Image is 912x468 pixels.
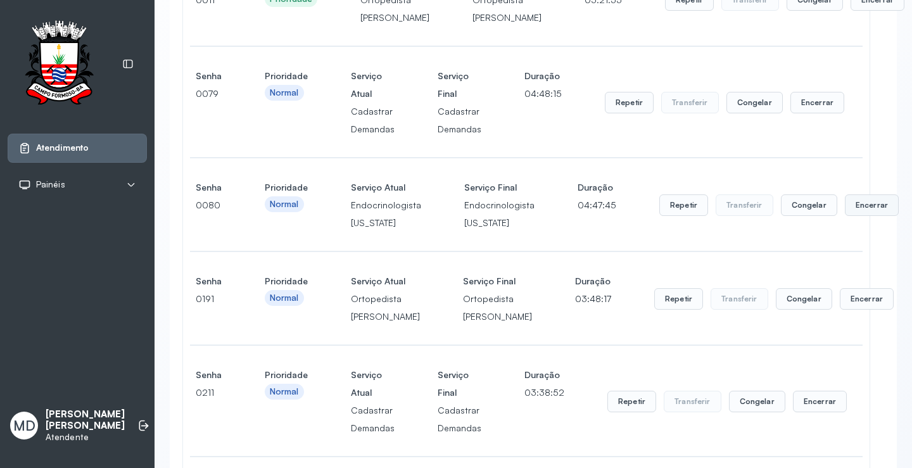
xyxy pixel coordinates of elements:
[196,366,222,384] h4: Senha
[524,67,562,85] h4: Duração
[351,67,395,103] h4: Serviço Atual
[575,290,611,308] p: 03:48:17
[776,288,832,310] button: Congelar
[351,196,421,232] p: Endocrinologista [US_STATE]
[351,103,395,138] p: Cadastrar Demandas
[270,293,299,303] div: Normal
[711,288,768,310] button: Transferir
[664,391,721,412] button: Transferir
[524,85,562,103] p: 04:48:15
[716,194,773,216] button: Transferir
[351,179,421,196] h4: Serviço Atual
[524,384,564,402] p: 03:38:52
[793,391,847,412] button: Encerrar
[605,92,654,113] button: Repetir
[36,142,89,153] span: Atendimento
[196,272,222,290] h4: Senha
[270,386,299,397] div: Normal
[196,384,222,402] p: 0211
[196,67,222,85] h4: Senha
[840,288,894,310] button: Encerrar
[578,196,616,214] p: 04:47:45
[438,67,481,103] h4: Serviço Final
[351,366,395,402] h4: Serviço Atual
[607,391,656,412] button: Repetir
[578,179,616,196] h4: Duração
[464,179,535,196] h4: Serviço Final
[438,103,481,138] p: Cadastrar Demandas
[351,402,395,437] p: Cadastrar Demandas
[659,194,708,216] button: Repetir
[351,272,420,290] h4: Serviço Atual
[196,196,222,214] p: 0080
[438,402,481,437] p: Cadastrar Demandas
[270,87,299,98] div: Normal
[845,194,899,216] button: Encerrar
[13,20,104,108] img: Logotipo do estabelecimento
[265,272,308,290] h4: Prioridade
[46,432,125,443] p: Atendente
[265,366,308,384] h4: Prioridade
[781,194,837,216] button: Congelar
[575,272,611,290] h4: Duração
[524,366,564,384] h4: Duração
[265,179,308,196] h4: Prioridade
[46,408,125,433] p: [PERSON_NAME] [PERSON_NAME]
[464,196,535,232] p: Endocrinologista [US_STATE]
[463,290,532,326] p: Ortopedista [PERSON_NAME]
[196,85,222,103] p: 0079
[265,67,308,85] h4: Prioridade
[729,391,785,412] button: Congelar
[270,199,299,210] div: Normal
[438,366,481,402] h4: Serviço Final
[790,92,844,113] button: Encerrar
[661,92,719,113] button: Transferir
[463,272,532,290] h4: Serviço Final
[196,179,222,196] h4: Senha
[654,288,703,310] button: Repetir
[18,142,136,155] a: Atendimento
[351,290,420,326] p: Ortopedista [PERSON_NAME]
[196,290,222,308] p: 0191
[36,179,65,190] span: Painéis
[726,92,783,113] button: Congelar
